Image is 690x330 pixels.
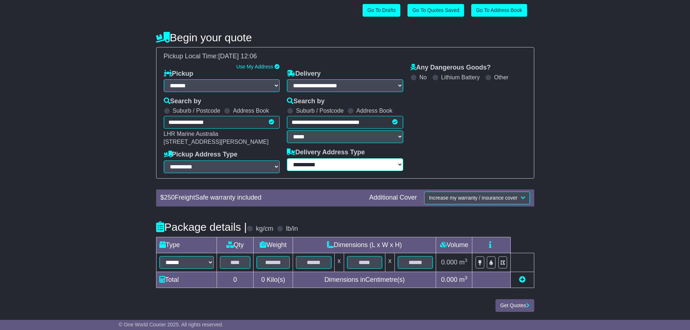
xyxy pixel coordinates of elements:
[254,272,293,288] td: Kilo(s)
[407,4,464,17] a: Go To Quotes Saved
[459,276,468,283] span: m
[156,272,217,288] td: Total
[164,151,238,159] label: Pickup Address Type
[519,276,526,283] a: Add new item
[164,194,175,201] span: 250
[164,97,201,105] label: Search by
[254,237,293,253] td: Weight
[164,70,193,78] label: Pickup
[356,107,393,114] label: Address Book
[441,276,457,283] span: 0.000
[164,131,218,137] span: LHR Marine Australia
[334,253,344,272] td: x
[441,259,457,266] span: 0.000
[119,322,223,327] span: © One World Courier 2025. All rights reserved.
[465,258,468,263] sup: 3
[156,221,247,233] h4: Package details |
[236,64,273,70] a: Use My Address
[218,53,257,60] span: [DATE] 12:06
[429,195,517,201] span: Increase my warranty / insurance cover
[410,64,491,72] label: Any Dangerous Goods?
[296,107,344,114] label: Suburb / Postcode
[173,107,221,114] label: Suburb / Postcode
[217,237,254,253] td: Qty
[156,32,534,43] h4: Begin your quote
[160,53,530,60] div: Pickup Local Time:
[436,237,472,253] td: Volume
[363,4,400,17] a: Go To Drafts
[385,253,395,272] td: x
[465,275,468,280] sup: 3
[164,139,269,145] span: [STREET_ADDRESS][PERSON_NAME]
[261,276,265,283] span: 0
[293,237,436,253] td: Dimensions (L x W x H)
[287,149,365,156] label: Delivery Address Type
[459,259,468,266] span: m
[441,74,480,81] label: Lithium Battery
[156,237,217,253] td: Type
[217,272,254,288] td: 0
[157,194,366,202] div: $ FreightSafe warranty included
[419,74,427,81] label: No
[495,299,534,312] button: Get Quotes
[424,192,530,204] button: Increase my warranty / insurance cover
[494,74,509,81] label: Other
[287,97,325,105] label: Search by
[471,4,527,17] a: Go To Address Book
[233,107,269,114] label: Address Book
[287,70,321,78] label: Delivery
[365,194,421,202] div: Additional Cover
[286,225,298,233] label: lb/in
[293,272,436,288] td: Dimensions in Centimetre(s)
[256,225,273,233] label: kg/cm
